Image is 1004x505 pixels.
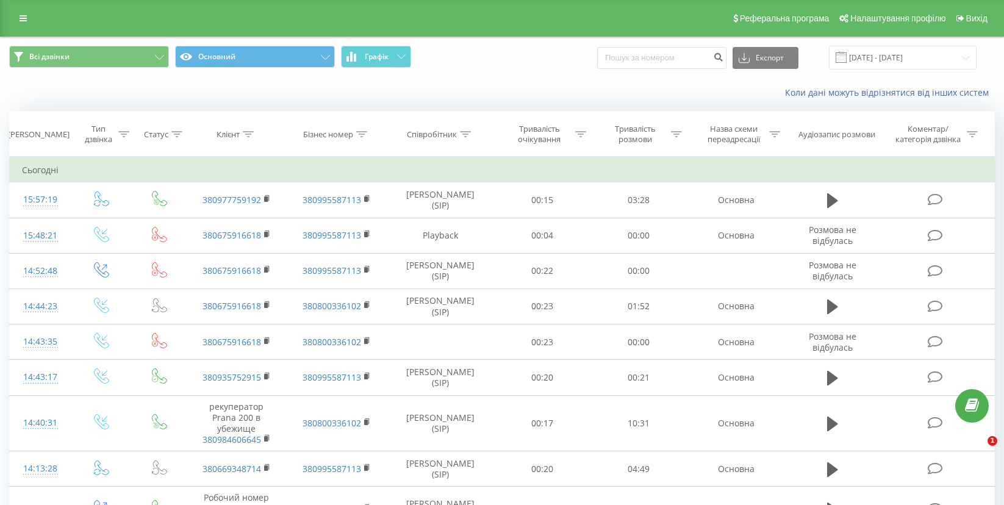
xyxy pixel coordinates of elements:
[387,253,495,288] td: [PERSON_NAME] (SIP)
[303,463,361,475] a: 380995587113
[892,124,964,145] div: Коментар/категорія дзвінка
[507,124,572,145] div: Тривалість очікування
[686,218,786,253] td: Основна
[8,129,70,140] div: [PERSON_NAME]
[988,436,997,446] span: 1
[809,259,856,282] span: Розмова не відбулась
[387,360,495,395] td: [PERSON_NAME] (SIP)
[22,295,59,318] div: 14:44:23
[590,360,687,395] td: 00:21
[22,330,59,354] div: 14:43:35
[22,224,59,248] div: 15:48:21
[701,124,766,145] div: Назва схеми переадресації
[9,46,169,68] button: Всі дзвінки
[203,463,261,475] a: 380669348714
[494,395,590,451] td: 00:17
[387,288,495,324] td: [PERSON_NAME] (SIP)
[203,229,261,241] a: 380675916618
[494,288,590,324] td: 00:23
[22,365,59,389] div: 14:43:17
[144,129,168,140] div: Статус
[303,194,361,206] a: 380995587113
[966,13,988,23] span: Вихід
[603,124,668,145] div: Тривалість розмови
[809,331,856,353] span: Розмова не відбулась
[494,360,590,395] td: 00:20
[387,218,495,253] td: Playback
[494,451,590,487] td: 00:20
[29,52,70,62] span: Всі дзвінки
[387,451,495,487] td: [PERSON_NAME] (SIP)
[365,52,389,61] span: Графік
[217,129,240,140] div: Клієнт
[303,129,353,140] div: Бізнес номер
[387,182,495,218] td: [PERSON_NAME] (SIP)
[590,324,687,360] td: 00:00
[590,395,687,451] td: 10:31
[494,324,590,360] td: 00:23
[22,188,59,212] div: 15:57:19
[303,300,361,312] a: 380800336102
[175,46,335,68] button: Основний
[740,13,830,23] span: Реферальна програма
[494,253,590,288] td: 00:22
[22,259,59,283] div: 14:52:48
[303,229,361,241] a: 380995587113
[22,457,59,481] div: 14:13:28
[686,395,786,451] td: Основна
[203,371,261,383] a: 380935752915
[203,194,261,206] a: 380977759192
[82,124,115,145] div: Тип дзвінка
[203,336,261,348] a: 380675916618
[303,371,361,383] a: 380995587113
[10,158,995,182] td: Сьогодні
[387,395,495,451] td: [PERSON_NAME] (SIP)
[590,182,687,218] td: 03:28
[494,218,590,253] td: 00:04
[686,451,786,487] td: Основна
[303,336,361,348] a: 380800336102
[590,451,687,487] td: 04:49
[785,87,995,98] a: Коли дані можуть відрізнятися вiд інших систем
[203,265,261,276] a: 380675916618
[590,288,687,324] td: 01:52
[686,360,786,395] td: Основна
[597,47,726,69] input: Пошук за номером
[686,182,786,218] td: Основна
[809,224,856,246] span: Розмова не відбулась
[963,436,992,465] iframe: Intercom live chat
[407,129,457,140] div: Співробітник
[303,265,361,276] a: 380995587113
[798,129,875,140] div: Аудіозапис розмови
[187,395,287,451] td: рекуператор Рrana 200 в убежище
[303,417,361,429] a: 380800336102
[686,288,786,324] td: Основна
[22,411,59,435] div: 14:40:31
[590,253,687,288] td: 00:00
[341,46,411,68] button: Графік
[590,218,687,253] td: 00:00
[203,300,261,312] a: 380675916618
[203,434,261,445] a: 380984606645
[494,182,590,218] td: 00:15
[850,13,945,23] span: Налаштування профілю
[686,324,786,360] td: Основна
[733,47,798,69] button: Експорт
